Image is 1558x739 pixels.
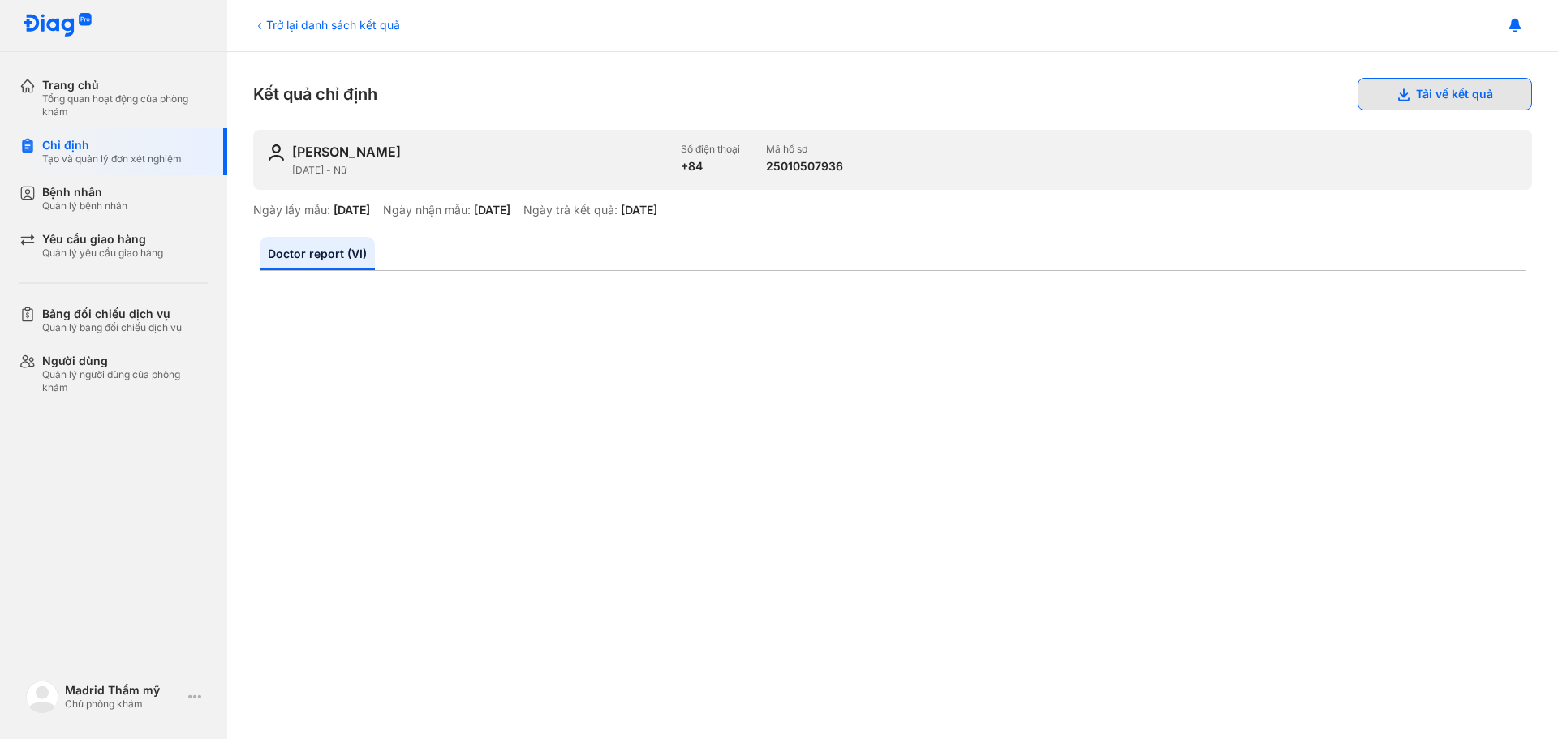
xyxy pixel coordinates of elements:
div: [DATE] [334,203,370,217]
img: user-icon [266,143,286,162]
a: Doctor report (VI) [260,237,375,270]
div: Quản lý yêu cầu giao hàng [42,247,163,260]
div: [DATE] [621,203,657,217]
div: Yêu cầu giao hàng [42,232,163,247]
div: Tổng quan hoạt động của phòng khám [42,92,208,118]
div: Quản lý người dùng của phòng khám [42,368,208,394]
img: logo [26,681,58,713]
div: +84 [681,159,740,174]
div: Bảng đối chiếu dịch vụ [42,307,182,321]
div: Bệnh nhân [42,185,127,200]
div: Ngày trả kết quả: [523,203,618,217]
div: Trang chủ [42,78,208,92]
div: 25010507936 [766,159,843,174]
div: Người dùng [42,354,208,368]
div: Quản lý bệnh nhân [42,200,127,213]
div: Mã hồ sơ [766,143,843,156]
div: Ngày lấy mẫu: [253,203,330,217]
button: Tải về kết quả [1358,78,1532,110]
div: [DATE] - Nữ [292,164,668,177]
div: Ngày nhận mẫu: [383,203,471,217]
div: [DATE] [474,203,510,217]
div: Madrid Thẩm mỹ [65,683,182,698]
img: logo [23,13,93,38]
div: Tạo và quản lý đơn xét nghiệm [42,153,182,165]
div: Số điện thoại [681,143,740,156]
div: Trở lại danh sách kết quả [253,16,400,33]
div: Chủ phòng khám [65,698,182,711]
div: Kết quả chỉ định [253,78,1532,110]
div: [PERSON_NAME] [292,143,401,161]
div: Chỉ định [42,138,182,153]
div: Quản lý bảng đối chiếu dịch vụ [42,321,182,334]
